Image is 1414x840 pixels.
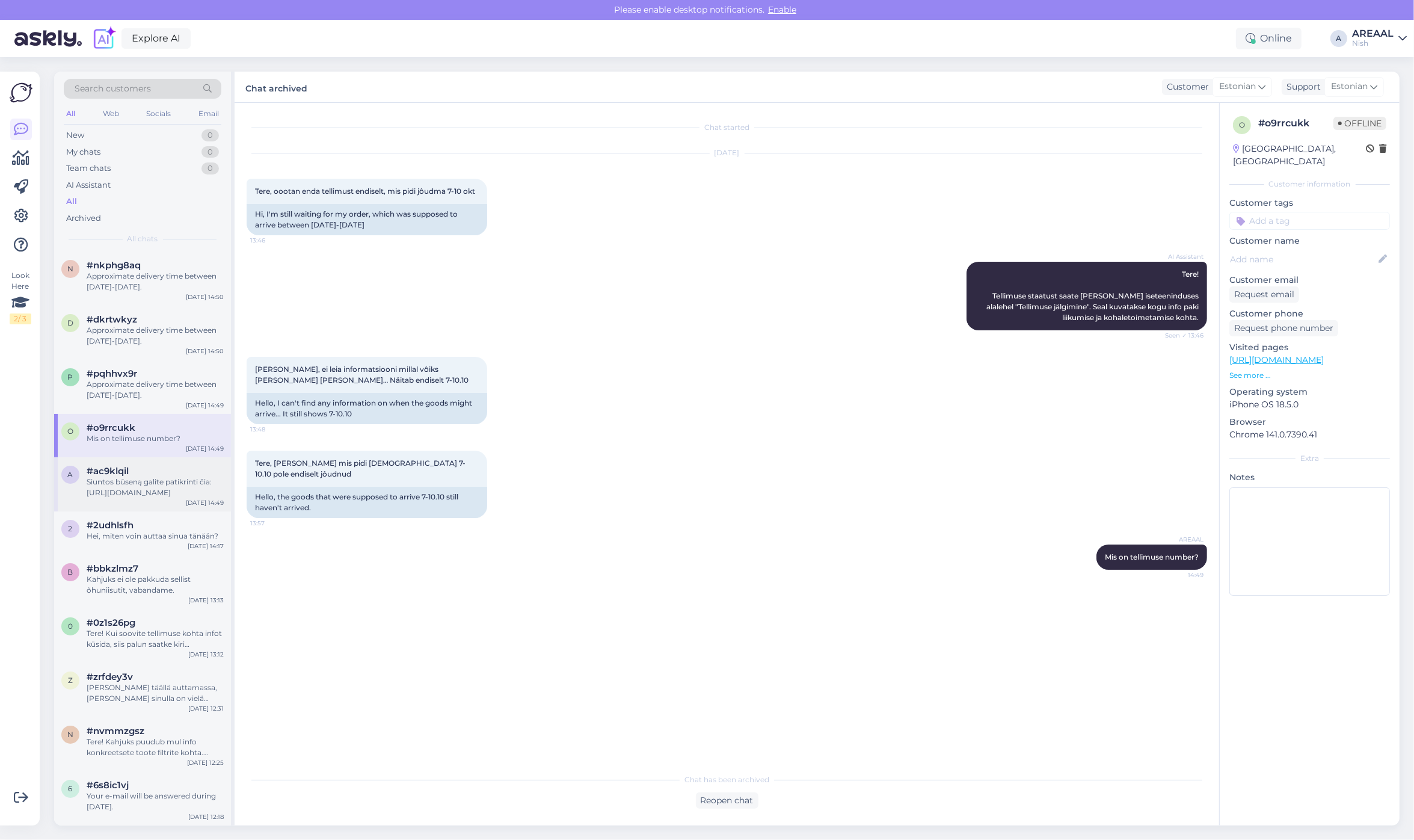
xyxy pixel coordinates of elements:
[1229,235,1390,247] p: Customer name
[1282,81,1321,93] div: Support
[1158,252,1203,261] span: AI Assistant
[1229,286,1299,303] div: Request email
[1158,570,1203,579] span: 14:49
[87,672,133,682] span: #zrfdey3v
[87,682,224,704] div: [PERSON_NAME] täällä auttamassa, [PERSON_NAME] sinulla on vielä kysyttävää.
[10,313,31,324] div: 2 / 3
[1229,320,1338,336] div: Request phone number
[1219,80,1256,93] span: Estonian
[188,812,224,821] div: [DATE] 12:18
[87,433,224,444] div: Mis on tellimuse number?
[87,780,129,791] span: #6s8ic1vj
[68,676,73,685] span: z
[1229,212,1390,230] input: Add a tag
[144,106,173,122] div: Socials
[255,365,469,384] span: [PERSON_NAME], ei leia informatsiooni millal vôiks [PERSON_NAME] [PERSON_NAME]… Näitab endiselt 7...
[66,212,101,224] div: Archived
[696,792,758,809] div: Reopen chat
[1162,81,1209,93] div: Customer
[1158,331,1203,340] span: Seen ✓ 13:46
[87,737,224,758] div: Tere! Kahjuks puudub mul info konkreetsete toote filtrite kohta. Edastan Teie küsimuse kolleegile...
[10,81,32,104] img: Askly Logo
[1229,386,1390,398] p: Operating system
[1331,80,1368,93] span: Estonian
[87,466,129,477] span: #ac9klqil
[245,79,307,95] label: Chat archived
[66,162,111,174] div: Team chats
[66,146,100,158] div: My chats
[201,162,219,174] div: 0
[1230,253,1376,266] input: Add name
[986,270,1200,322] span: Tere! Tellimuse staatust saate [PERSON_NAME] iseteeninduses alalehel "Tellimuse jälgimine". Seal ...
[247,487,487,518] div: Hello, the goods that were supposed to arrive 7-10.10 still haven't arrived.
[68,470,73,479] span: a
[69,524,73,533] span: 2
[1158,535,1203,544] span: AREAAL
[1229,307,1390,320] p: Customer phone
[87,617,135,628] span: #0z1s26pg
[1229,416,1390,428] p: Browser
[188,542,224,551] div: [DATE] 14:17
[247,393,487,424] div: Hello, I can't find any information on when the goods might arrive... It still shows 7-10.10
[187,758,224,767] div: [DATE] 12:25
[1229,471,1390,484] p: Notes
[188,596,224,605] div: [DATE] 13:13
[1229,428,1390,441] p: Chrome 141.0.7390.41
[1333,117,1386,130] span: Offline
[128,233,158,244] span: All chats
[188,704,224,713] div: [DATE] 12:31
[87,574,224,596] div: Kahjuks ei ole pakkuda sellist õhuniisutit, vabandame.
[250,236,295,245] span: 13:46
[69,784,73,793] span: 6
[1229,370,1390,381] p: See more ...
[201,129,219,141] div: 0
[64,106,78,122] div: All
[87,271,224,292] div: Approximate delivery time between [DATE]-[DATE].
[10,270,31,324] div: Look Here
[255,459,466,478] span: Tere, [PERSON_NAME] mis pidi [DEMOGRAPHIC_DATA] 7-10.10 pole endiselt jôudnud
[250,519,295,528] span: 13:57
[68,372,73,381] span: p
[1229,398,1390,411] p: iPhone OS 18.5.0
[68,567,73,576] span: b
[67,427,73,436] span: o
[121,28,191,49] a: Explore AI
[87,628,224,650] div: Tere! Kui soovite tellimuse kohta infot küsida, siis palun saatke kiri [EMAIL_ADDRESS][DOMAIN_NAM...
[247,147,1207,158] div: [DATE]
[87,368,137,379] span: #pqhhvx9r
[66,196,77,208] div: All
[1352,29,1407,48] a: AREAALNish
[186,444,224,453] div: [DATE] 14:49
[87,260,141,271] span: #nkphg8aq
[1229,197,1390,209] p: Customer tags
[67,318,73,327] span: d
[75,82,151,95] span: Search customers
[188,650,224,659] div: [DATE] 13:12
[201,146,219,158] div: 0
[87,563,138,574] span: #bbkzlmz7
[247,122,1207,133] div: Chat started
[87,422,135,433] span: #o9rrcukk
[66,179,111,191] div: AI Assistant
[91,26,117,51] img: explore-ai
[1229,453,1390,464] div: Extra
[684,774,769,785] span: Chat has been archived
[186,498,224,507] div: [DATE] 14:49
[196,106,221,122] div: Email
[68,622,73,631] span: 0
[250,425,295,434] span: 13:48
[1105,552,1199,561] span: Mis on tellimuse number?
[100,106,121,122] div: Web
[1239,120,1245,129] span: o
[67,730,73,739] span: n
[87,520,134,531] span: #2udhlsfh
[87,477,224,498] div: Siuntos būseną galite patikrinti čia: [URL][DOMAIN_NAME]
[1352,39,1394,48] div: Nish
[67,264,73,273] span: n
[87,325,224,347] div: Approximate delivery time between [DATE]-[DATE].
[1229,274,1390,286] p: Customer email
[1229,179,1390,190] div: Customer information
[87,726,144,737] span: #nvmmzgsz
[1352,29,1394,39] div: AREAAL
[87,314,137,325] span: #dkrtwkyz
